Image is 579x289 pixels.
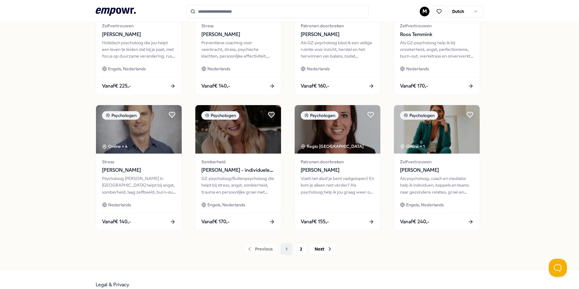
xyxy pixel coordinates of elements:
[301,111,339,120] div: Psychologen
[406,201,444,208] span: Engels, Nederlands
[102,175,176,195] div: Psycholoog [PERSON_NAME] in [GEOGRAPHIC_DATA] helpt bij angst, somberheid, laag zelfbeeld, burn-o...
[301,166,374,174] span: [PERSON_NAME]
[201,175,275,195] div: GZ-psycholoog/Buitenpsycholoog die helpt bij stress, angst, somberheid, trauma en persoonlijke gr...
[102,143,127,150] div: Online + 4
[201,22,275,29] span: Stress
[96,282,129,287] a: Legal & Privacy
[400,166,474,174] span: [PERSON_NAME]
[301,158,374,165] span: Patronen doorbreken
[96,105,182,231] a: package imagePsychologenOnline + 4Stress[PERSON_NAME]Psycholoog [PERSON_NAME] in [GEOGRAPHIC_DATA...
[187,5,369,18] input: Search for products, categories or subcategories
[201,82,230,90] span: Vanaf € 140,-
[394,105,480,231] a: package imagePsychologenOnline + 1Zelfvertrouwen[PERSON_NAME]Als psycholoog, coach en mediator he...
[108,65,146,72] span: Engels, Nederlands
[195,105,281,154] img: package image
[201,218,230,226] span: Vanaf € 170,-
[400,111,438,120] div: Psychologen
[301,143,365,150] div: Regio [GEOGRAPHIC_DATA]
[294,105,381,231] a: package imagePsychologenRegio [GEOGRAPHIC_DATA] Patronen doorbreken[PERSON_NAME]Voelt het alsof j...
[549,259,567,277] iframe: Help Scout Beacon - Open
[102,218,131,226] span: Vanaf € 140,-
[207,65,230,72] span: Nederlands
[102,166,176,174] span: [PERSON_NAME]
[400,39,474,60] div: Als GZ-psycholoog help ik bij onzekerheid, angst, perfectionisme, burn-out, werkstress en onverwe...
[301,22,374,29] span: Patronen doorbreken
[400,175,474,195] div: Als psycholoog, coach en mediator help ik individuen, koppels en teams naar gezondere relaties, g...
[394,105,480,154] img: package image
[102,31,176,38] span: [PERSON_NAME]
[307,65,329,72] span: Nederlands
[102,158,176,165] span: Stress
[400,82,428,90] span: Vanaf € 170,-
[400,158,474,165] span: Zelfvertrouwen
[201,111,239,120] div: Psychologen
[102,111,140,120] div: Psychologen
[301,82,329,90] span: Vanaf € 160,-
[201,39,275,60] div: Preventieve coaching voor veerkracht, stress, psychische klachten, persoonlijke effectiviteit, ge...
[102,82,131,90] span: Vanaf € 225,-
[301,39,374,60] div: Als GZ-psycholoog bied ik een veilige ruimte voor inzicht, herstel en het herwinnen van balans, z...
[400,31,474,38] span: Roos Temmink
[295,105,380,154] img: package image
[309,243,336,255] button: Next
[400,22,474,29] span: Zelfvertrouwen
[295,243,307,255] button: 2
[301,175,374,195] div: Voelt het alsof je bent vastgelopen? En kom je alleen niet verder? Als psycholoog help ik jou gra...
[400,143,425,150] div: Online + 1
[96,105,182,154] img: package image
[201,31,275,38] span: [PERSON_NAME]
[102,39,176,60] div: Holistisch psycholoog die jou helpt een leven te leiden dat bij je past, met focus op duurzame ve...
[195,105,281,231] a: package imagePsychologenSomberheid[PERSON_NAME] - individuele sessiesGZ-psycholoog/Buitenpsycholo...
[400,218,429,226] span: Vanaf € 240,-
[301,31,374,38] span: [PERSON_NAME]
[207,201,245,208] span: Engels, Nederlands
[102,22,176,29] span: Zelfvertrouwen
[201,158,275,165] span: Somberheid
[108,201,131,208] span: Nederlands
[301,218,329,226] span: Vanaf € 155,-
[406,65,429,72] span: Nederlands
[201,166,275,174] span: [PERSON_NAME] - individuele sessies
[420,7,429,16] button: M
